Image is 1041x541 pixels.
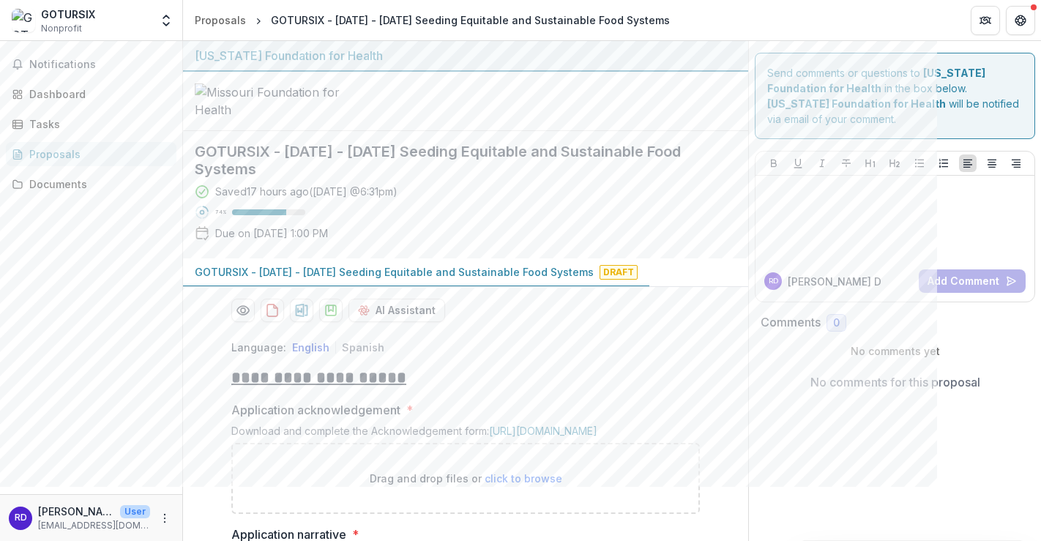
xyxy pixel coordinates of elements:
[195,264,594,280] p: GOTURSIX - [DATE] - [DATE] Seeding Equitable and Sustainable Food Systems
[12,9,35,32] img: GOTURSIX
[215,184,398,199] div: Saved 17 hours ago ( [DATE] @ 6:31pm )
[810,373,980,391] p: No comments for this proposal
[919,269,1026,293] button: Add Comment
[189,10,252,31] a: Proposals
[789,154,807,172] button: Underline
[290,299,313,322] button: download-proposal
[342,341,384,354] button: Spanish
[755,53,1035,139] div: Send comments or questions to in the box below. will be notified via email of your comment.
[29,176,165,192] div: Documents
[231,425,700,443] div: Download and complete the Acknowledgement form:
[837,154,855,172] button: Strike
[6,142,176,166] a: Proposals
[765,154,783,172] button: Bold
[370,471,562,486] p: Drag and drop files or
[120,505,150,518] p: User
[6,112,176,136] a: Tasks
[15,513,27,523] div: Ronda Dorsey
[41,22,82,35] span: Nonprofit
[1007,154,1025,172] button: Align Right
[489,425,597,437] a: [URL][DOMAIN_NAME]
[761,316,821,329] h2: Comments
[761,343,1029,359] p: No comments yet
[769,277,778,285] div: Ronda Dorsey
[195,12,246,28] div: Proposals
[911,154,928,172] button: Bullet List
[971,6,1000,35] button: Partners
[156,6,176,35] button: Open entity switcher
[886,154,903,172] button: Heading 2
[215,207,226,217] p: 74 %
[348,299,445,322] button: AI Assistant
[813,154,831,172] button: Italicize
[231,340,286,355] p: Language:
[833,317,840,329] span: 0
[600,265,638,280] span: Draft
[983,154,1001,172] button: Align Center
[271,12,670,28] div: GOTURSIX - [DATE] - [DATE] Seeding Equitable and Sustainable Food Systems
[41,7,95,22] div: GOTURSIX
[788,274,881,289] p: [PERSON_NAME] D
[215,225,328,241] p: Due on [DATE] 1:00 PM
[231,299,255,322] button: Preview 050a6be5-52be-4940-accf-f92d3bc8b564-0.pdf
[292,341,329,354] button: English
[156,510,173,527] button: More
[195,143,713,178] h2: GOTURSIX - [DATE] - [DATE] Seeding Equitable and Sustainable Food Systems
[935,154,952,172] button: Ordered List
[1006,6,1035,35] button: Get Help
[195,47,736,64] div: [US_STATE] Foundation for Health
[29,59,171,71] span: Notifications
[231,401,400,419] p: Application acknowledgement
[261,299,284,322] button: download-proposal
[862,154,879,172] button: Heading 1
[29,116,165,132] div: Tasks
[485,472,562,485] span: click to browse
[767,97,946,110] strong: [US_STATE] Foundation for Health
[6,172,176,196] a: Documents
[6,82,176,106] a: Dashboard
[959,154,977,172] button: Align Left
[319,299,343,322] button: download-proposal
[38,519,150,532] p: [EMAIL_ADDRESS][DOMAIN_NAME]
[6,53,176,76] button: Notifications
[38,504,114,519] p: [PERSON_NAME]
[189,10,676,31] nav: breadcrumb
[29,146,165,162] div: Proposals
[195,83,341,119] img: Missouri Foundation for Health
[29,86,165,102] div: Dashboard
